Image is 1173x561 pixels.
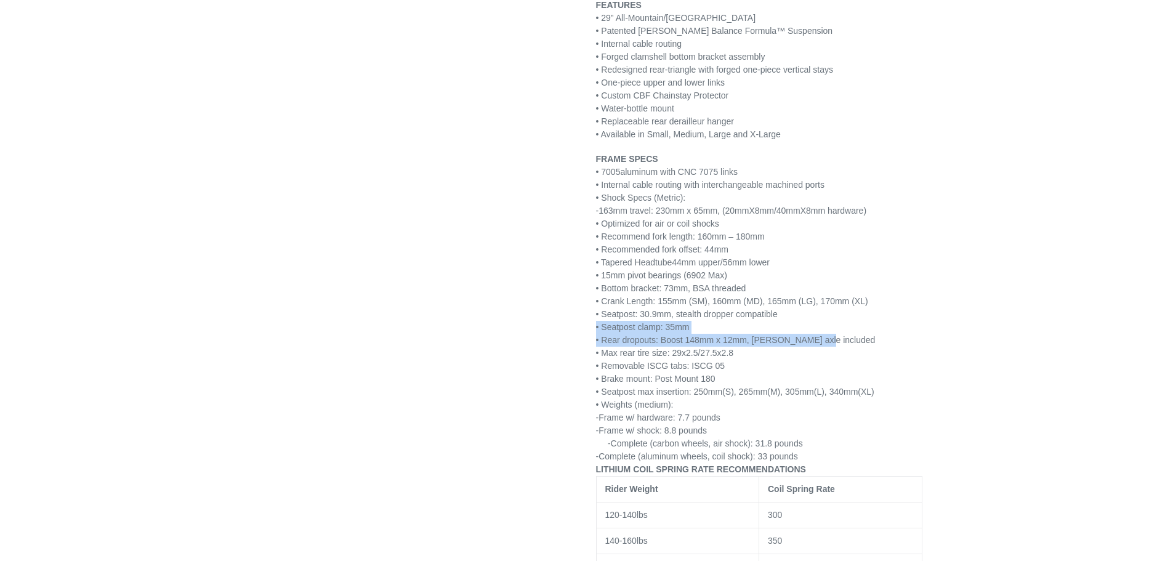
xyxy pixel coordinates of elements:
[596,257,672,267] span: • Tapered Headtube
[759,502,922,528] td: 300
[596,206,867,216] span: -163mm travel: 230mm x 65mm, (20mmX8mm/40mmX8mm hardware)
[596,180,824,190] span: • Internal cable routing with interchangeable machined ports
[596,400,674,410] span: • Weights (medium):
[620,167,738,177] span: aluminum with CNC 7075 links
[596,167,621,177] span: • 7005
[753,387,799,397] span: mm(M), 305
[596,322,690,332] span: • Seatpost clamp: 35mm
[596,387,708,397] span: • Seatpost max insertion: 250
[708,387,753,397] span: mm(S), 265
[596,232,765,241] span: • Recommend fork length: 160mm – 180mm
[596,270,682,280] span: • 15mm pivot bearings
[844,387,874,397] span: mm(XL)
[596,426,707,435] span: -Frame w/ shock: 8.8 pounds
[759,528,922,554] td: 350
[596,413,720,422] span: -Frame w/ hardware: 7.7 pounds
[596,348,734,358] span: • Max rear tire size: 29x2.5/27.5x2.8
[596,361,725,371] span: • Removable ISCG tabs: ISCG 05
[596,309,778,319] span: • Seatpost: 30.9mm, stealth dropper compatible
[596,528,759,554] td: 140-160lbs
[768,484,835,494] strong: Coil Spring Rate
[596,335,876,345] span: • Rear dropouts: Boost 148mm x 12mm, [PERSON_NAME] axle included
[605,484,658,494] strong: Rider Weight
[596,244,729,254] span: • Recommended fork offset: 44mm
[596,374,715,384] span: • Brake mount: Post Mount 180
[672,257,770,267] span: 44mm upper/56mm lower
[596,154,658,164] span: FRAME SPECS
[596,502,759,528] td: 120-140lbs
[596,283,746,293] span: • Bottom bracket: 73mm, BSA threaded
[596,193,686,203] span: • Shock Specs (Metric):
[596,464,806,474] strong: LITHIUM COIL SPRING RATE RECOMMENDATIONS
[596,438,803,461] span: -Complete (carbon wheels, air shock): 31.8 pounds -Complete (aluminum wheels, coil shock): 33 pounds
[596,296,868,306] span: • Crank Length: 155mm (SM), 160mm (MD), 165mm (LG), 170mm (XL)
[799,387,844,397] span: mm(L), 340
[683,270,727,280] span: (6902 Max)
[596,219,719,228] span: • Optimized for air or coil shocks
